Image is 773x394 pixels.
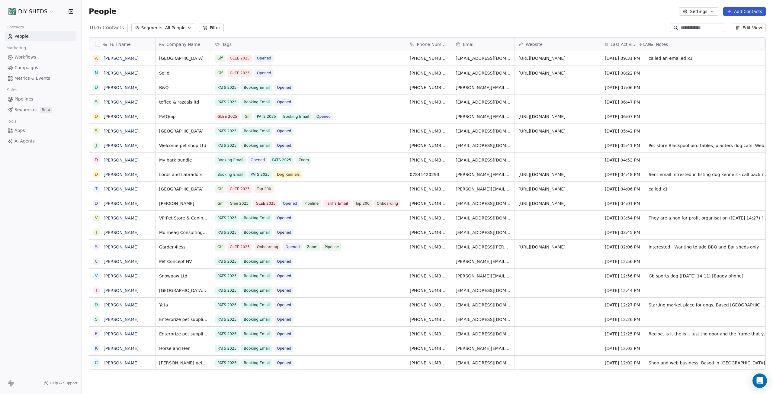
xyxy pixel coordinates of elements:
span: [PHONE_NUMBER] [410,143,448,149]
span: Opened [255,55,274,62]
div: A [95,55,98,62]
span: Gif [242,113,252,120]
span: Gb sports dog ([DATE] 14:11) [Baggy phone] [649,273,769,279]
a: Metrics & Events [5,73,76,83]
span: [GEOGRAPHIC_DATA] [159,186,207,192]
span: [PHONE_NUMBER] [410,273,448,279]
span: 07841420293 [410,171,448,178]
div: C [95,360,98,366]
span: Opened [274,258,293,265]
span: Top 200 [353,200,372,207]
span: B&Q [159,85,207,91]
span: Sent email intrested in listing dog kennels - call back next week 1xcall 1xtxt [649,171,769,178]
span: [DATE] 03:45 PM [605,229,641,235]
button: Add Contacts [723,7,766,16]
a: People [5,31,76,41]
span: Opened [274,330,293,338]
span: Booking Email [241,287,272,294]
div: D [95,200,98,207]
button: Filter [199,24,224,32]
span: PATS 2025 [215,301,239,309]
span: [DATE] 12:44 PM [605,287,641,293]
span: [DATE] 06:47 PM [605,99,641,105]
span: Opened [281,200,300,207]
span: PATS 2025 [215,359,239,367]
span: [PHONE_NUMBER] [410,331,448,337]
span: PetQuip [159,114,207,120]
div: D [95,171,98,178]
span: Garden4less [159,244,207,250]
span: Pipeline [302,200,321,207]
a: [PERSON_NAME] [104,230,139,235]
span: Tools [4,117,19,126]
a: Pipelines [5,94,76,104]
span: Sales [4,85,20,94]
div: V [95,215,98,221]
span: Top 200 [255,185,274,193]
span: [DATE] 04:01 PM [605,200,641,207]
span: PATS 2025 [215,127,239,135]
span: Enterprize pet supplies ltd [159,316,207,322]
a: [PERSON_NAME] [104,187,139,191]
span: Opened [274,214,293,222]
span: [EMAIL_ADDRESS][DOMAIN_NAME] [456,229,511,235]
span: [EMAIL_ADDRESS][DOMAIN_NAME] [456,128,511,134]
span: My bark bundle [159,157,207,163]
span: [EMAIL_ADDRESS][DOMAIN_NAME] [456,316,511,322]
span: [PERSON_NAME][EMAIL_ADDRESS][DOMAIN_NAME] [456,258,511,264]
span: Gif [215,243,225,251]
span: Opened [314,113,333,120]
span: [PERSON_NAME][EMAIL_ADDRESS][PERSON_NAME][DOMAIN_NAME] [456,85,511,91]
span: [EMAIL_ADDRESS][DOMAIN_NAME] [456,302,511,308]
span: [PHONE_NUMBER] [410,99,448,105]
span: Gif [215,185,225,193]
a: [PERSON_NAME] [104,274,139,278]
span: [PERSON_NAME][EMAIL_ADDRESS][DOMAIN_NAME] [456,171,511,178]
a: [PERSON_NAME] [104,158,139,162]
span: called an emailed x1 [649,55,769,61]
span: [DATE] 12:25 PM [605,331,641,337]
span: [DATE] 12:02 PM [605,360,641,366]
span: [PHONE_NUMBER] [410,157,448,163]
span: [DATE] 03:54 PM [605,215,641,221]
span: Beta [40,107,52,113]
button: DIY SHEDS [7,6,55,17]
span: PATS 2025 [215,84,239,91]
a: [URL][DOMAIN_NAME] [518,71,566,75]
span: PATS 2025 [215,316,239,323]
img: shedsdiy.jpg [8,8,16,15]
span: All People [165,25,185,31]
a: [PERSON_NAME] [104,71,139,75]
span: Glee 2023 [227,200,251,207]
div: J [96,142,97,149]
span: Solid [159,70,207,76]
a: [PERSON_NAME] [104,332,139,336]
span: VP Pet Store & Canine [MEDICAL_DATA] Health Centre [159,215,207,221]
div: Tags [211,38,406,51]
span: [EMAIL_ADDRESS][DOMAIN_NAME] [456,99,511,105]
span: Booking Email [241,84,272,91]
span: [EMAIL_ADDRESS][DOMAIN_NAME] [456,215,511,221]
span: Workflows [14,54,36,60]
span: Horse and Hen [159,345,207,351]
button: Settings [679,7,718,16]
span: Apps [14,127,25,134]
a: [PERSON_NAME] [104,288,139,293]
span: Booking Email [281,113,312,120]
a: [PERSON_NAME] [104,303,139,307]
span: [EMAIL_ADDRESS][DOMAIN_NAME] [456,360,511,366]
span: Opened [274,345,293,352]
span: Tariffs Email [323,200,350,207]
span: Zoom [305,243,320,251]
span: [PHONE_NUMBER] [410,200,448,207]
span: Gif [215,55,225,62]
span: Booking Email [215,171,246,178]
a: [PERSON_NAME] [104,201,139,206]
div: C [95,258,98,264]
a: [PERSON_NAME] [104,143,139,148]
div: T [95,186,98,192]
span: Gif [215,69,225,77]
span: GLEE 2025 [227,69,252,77]
span: [PERSON_NAME][EMAIL_ADDRESS][DOMAIN_NAME] [456,114,511,120]
div: Website [515,38,601,51]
